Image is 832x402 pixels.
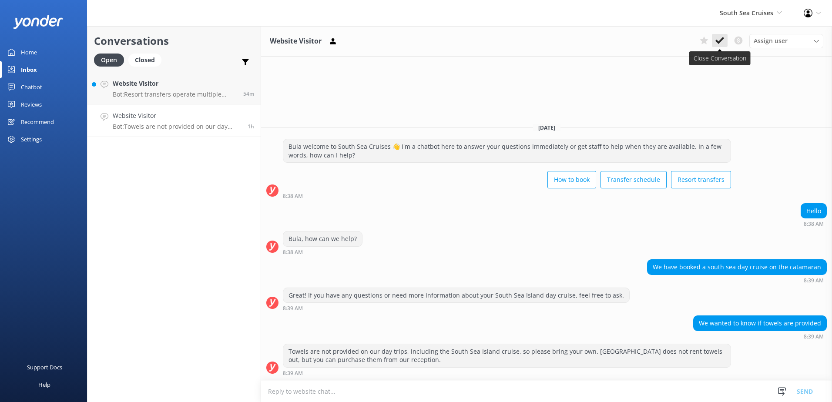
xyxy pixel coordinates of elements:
[128,55,166,64] a: Closed
[13,15,63,29] img: yonder-white-logo.png
[113,79,237,88] h4: Website Visitor
[671,171,731,188] button: Resort transfers
[283,288,629,303] div: Great! If you have any questions or need more information about your South Sea Island day cruise,...
[283,193,731,199] div: Oct 16 2025 09:38am (UTC +13:00) Pacific/Auckland
[128,54,161,67] div: Closed
[533,124,560,131] span: [DATE]
[21,113,54,131] div: Recommend
[21,61,37,78] div: Inbox
[94,55,128,64] a: Open
[601,171,667,188] button: Transfer schedule
[27,358,62,376] div: Support Docs
[21,44,37,61] div: Home
[647,277,827,283] div: Oct 16 2025 09:39am (UTC +13:00) Pacific/Auckland
[804,278,824,283] strong: 8:39 AM
[38,376,50,393] div: Help
[248,123,254,130] span: Oct 16 2025 09:39am (UTC +13:00) Pacific/Auckland
[283,370,731,376] div: Oct 16 2025 09:39am (UTC +13:00) Pacific/Auckland
[720,9,773,17] span: South Sea Cruises
[801,204,826,218] div: Hello
[270,36,322,47] h3: Website Visitor
[283,250,303,255] strong: 8:38 AM
[647,260,826,275] div: We have booked a south sea day cruise on the catamaran
[21,96,42,113] div: Reviews
[113,90,237,98] p: Bot: Resort transfers operate multiple times a day, every day, departing from [GEOGRAPHIC_DATA] a...
[113,123,241,131] p: Bot: Towels are not provided on our day trips, including the South Sea Island cruise, so please b...
[21,131,42,148] div: Settings
[283,231,362,246] div: Bula, how can we help?
[801,221,827,227] div: Oct 16 2025 09:38am (UTC +13:00) Pacific/Auckland
[283,344,731,367] div: Towels are not provided on our day trips, including the South Sea Island cruise, so please bring ...
[694,316,826,331] div: We wanted to know if towels are provided
[749,34,823,48] div: Assign User
[283,306,303,311] strong: 8:39 AM
[283,194,303,199] strong: 8:38 AM
[283,139,731,162] div: Bula welcome to South Sea Cruises 👋 I'm a chatbot here to answer your questions immediately or ge...
[87,72,261,104] a: Website VisitorBot:Resort transfers operate multiple times a day, every day, departing from [GEOG...
[283,249,362,255] div: Oct 16 2025 09:38am (UTC +13:00) Pacific/Auckland
[754,36,788,46] span: Assign user
[94,54,124,67] div: Open
[243,90,254,97] span: Oct 16 2025 10:35am (UTC +13:00) Pacific/Auckland
[283,305,630,311] div: Oct 16 2025 09:39am (UTC +13:00) Pacific/Auckland
[804,334,824,339] strong: 8:39 AM
[113,111,241,121] h4: Website Visitor
[94,33,254,49] h2: Conversations
[87,104,261,137] a: Website VisitorBot:Towels are not provided on our day trips, including the South Sea Island cruis...
[693,333,827,339] div: Oct 16 2025 09:39am (UTC +13:00) Pacific/Auckland
[21,78,42,96] div: Chatbot
[283,371,303,376] strong: 8:39 AM
[804,221,824,227] strong: 8:38 AM
[547,171,596,188] button: How to book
